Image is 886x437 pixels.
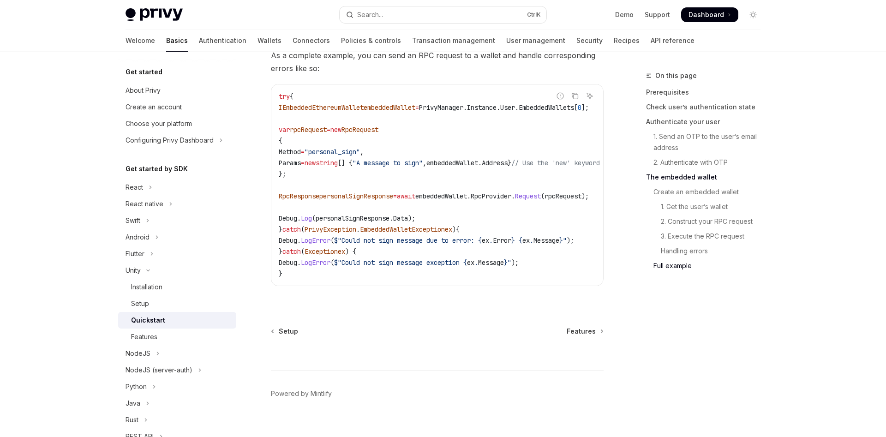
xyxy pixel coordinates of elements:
[126,85,161,96] div: About Privy
[297,236,301,245] span: .
[393,214,408,222] span: Data
[126,381,147,392] div: Python
[645,10,670,19] a: Support
[353,159,423,167] span: "A message to sign"
[118,395,236,412] button: Toggle Java section
[118,212,236,229] button: Toggle Swift section
[257,30,281,52] a: Wallets
[397,192,415,200] span: await
[393,192,397,200] span: =
[508,159,511,167] span: }
[316,214,389,222] span: personalSignResponse
[519,103,574,112] span: EmbeddedWallets
[279,269,282,278] span: }
[330,126,341,134] span: new
[118,362,236,378] button: Toggle NodeJS (server-auth) section
[126,232,150,243] div: Android
[646,100,768,114] a: Check user’s authentication state
[330,236,334,245] span: (
[511,192,515,200] span: .
[746,7,760,22] button: Toggle dark mode
[497,103,500,112] span: .
[301,148,305,156] span: =
[493,236,511,245] span: Error
[118,295,236,312] a: Setup
[467,192,471,200] span: .
[504,258,511,267] span: }"
[282,247,301,256] span: catch
[319,192,393,200] span: personalSignResponse
[527,11,541,18] span: Ctrl K
[297,214,301,222] span: .
[279,159,301,167] span: Params
[506,30,565,52] a: User management
[360,148,364,156] span: ,
[341,30,401,52] a: Policies & controls
[279,170,286,178] span: };
[131,281,162,293] div: Installation
[126,348,150,359] div: NodeJS
[576,30,603,52] a: Security
[301,225,305,233] span: (
[126,198,163,210] div: React native
[334,236,482,245] span: $"Could not sign message due to error: {
[646,214,768,229] a: 2. Construct your RPC request
[463,103,467,112] span: .
[131,315,165,326] div: Quickstart
[651,30,694,52] a: API reference
[356,225,360,233] span: .
[515,103,519,112] span: .
[511,258,519,267] span: );
[482,159,508,167] span: Address
[301,236,330,245] span: LogError
[646,258,768,273] a: Full example
[118,115,236,132] a: Choose your platform
[126,248,144,259] div: Flutter
[126,398,140,409] div: Java
[118,345,236,362] button: Toggle NodeJS section
[489,236,493,245] span: .
[567,236,574,245] span: );
[279,192,319,200] span: RpcResponse
[581,192,589,200] span: );
[545,192,581,200] span: rpcRequest
[655,70,697,81] span: On this page
[271,389,332,398] a: Powered by Mintlify
[330,258,334,267] span: (
[305,225,356,233] span: PrivyException
[316,159,338,167] span: string
[126,163,188,174] h5: Get started by SDK
[279,225,282,233] span: }
[301,247,305,256] span: (
[646,229,768,244] a: 3. Execute the RPC request
[482,236,489,245] span: ex
[426,159,478,167] span: embeddedWallet
[301,159,305,167] span: =
[118,329,236,345] a: Features
[334,258,467,267] span: $"Could not sign message exception {
[118,82,236,99] a: About Privy
[199,30,246,52] a: Authentication
[305,148,360,156] span: "personal_sign"
[360,225,445,233] span: EmbeddedWalletException
[646,199,768,214] a: 1. Get the user’s wallet
[559,236,567,245] span: }"
[118,279,236,295] a: Installation
[530,236,533,245] span: .
[341,126,378,134] span: RpcRequest
[118,412,236,428] button: Toggle Rust section
[126,414,138,425] div: Rust
[688,10,724,19] span: Dashboard
[357,9,383,20] div: Search...
[118,196,236,212] button: Toggle React native section
[118,132,236,149] button: Toggle Configuring Privy Dashboard section
[467,103,497,112] span: Instance
[126,182,143,193] div: React
[541,192,545,200] span: (
[126,8,183,21] img: light logo
[126,265,141,276] div: Unity
[290,92,293,101] span: {
[282,225,301,233] span: catch
[408,214,415,222] span: );
[166,30,188,52] a: Basics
